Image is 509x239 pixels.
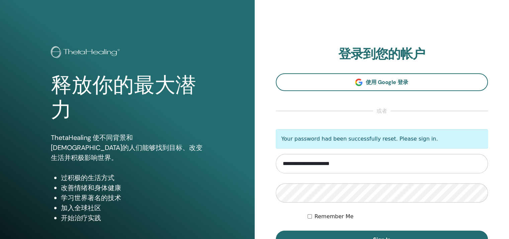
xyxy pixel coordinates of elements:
[366,79,408,86] span: 使用 Google 登录
[308,213,488,221] div: Keep me authenticated indefinitely or until I manually logout
[276,47,488,62] h2: 登录到您的帐户
[51,133,204,163] p: ThetaHealing 使不同背景和[DEMOGRAPHIC_DATA]的人们能够找到目标、改变生活并积极影响世界。
[51,73,204,123] h1: 释放你的最大潜力
[61,193,204,203] li: 学习世界著名的技术
[61,183,204,193] li: 改善情绪和身体健康
[61,173,204,183] li: 过积极的生活方式
[61,213,204,223] li: 开始治疗实践
[373,107,391,115] span: 或者
[315,213,354,221] label: Remember Me
[61,203,204,213] li: 加入全球社区
[276,129,488,149] p: Your password had been successfully reset. Please sign in.
[276,73,488,91] a: 使用 Google 登录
